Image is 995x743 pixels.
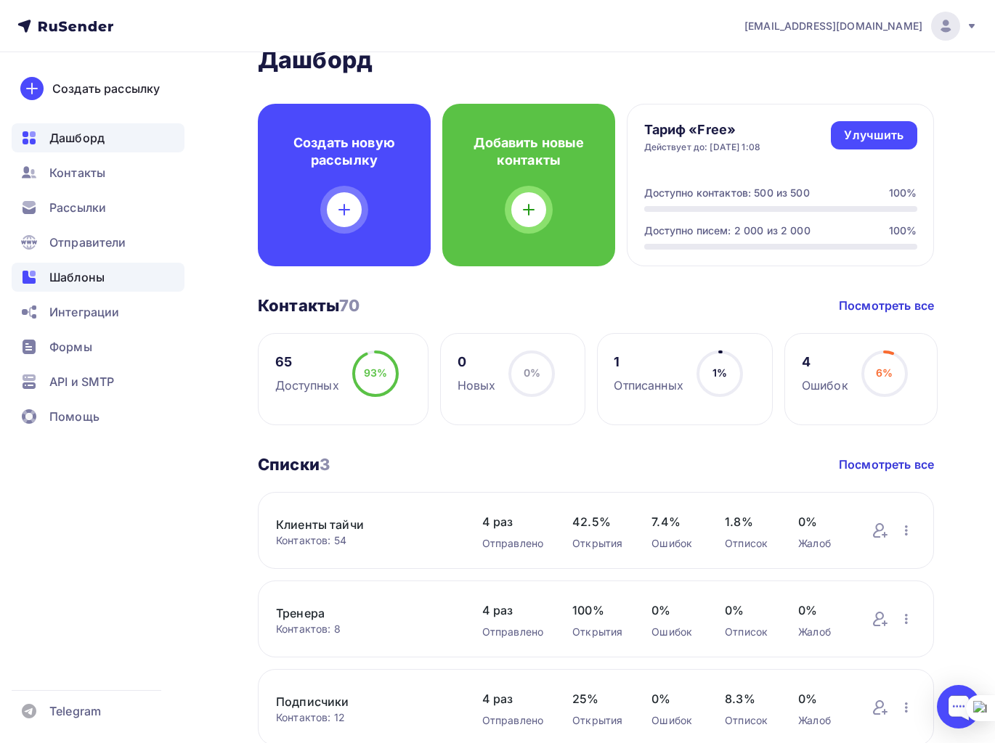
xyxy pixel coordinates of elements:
[49,702,101,720] span: Telegram
[651,513,696,530] span: 7.4%
[644,186,810,200] div: Доступно контактов: 500 из 500
[12,228,184,257] a: Отправители
[572,513,622,530] span: 42.5%
[49,129,105,147] span: Дашборд
[258,295,360,316] h3: Контакты
[802,353,848,371] div: 4
[49,303,119,321] span: Интеграции
[839,456,934,473] a: Посмотреть все
[798,513,842,530] span: 0%
[320,455,330,474] span: 3
[725,536,769,551] div: Отписок
[614,353,683,371] div: 1
[651,625,696,639] div: Ошибок
[572,536,622,551] div: Открытия
[614,377,683,394] div: Отписанных
[339,296,360,315] span: 70
[725,625,769,639] div: Отписок
[482,513,543,530] span: 4 раз
[12,193,184,222] a: Рассылки
[798,713,842,728] div: Жалоб
[651,690,696,707] span: 0%
[276,710,453,725] div: Контактов: 12
[572,602,622,619] span: 100%
[651,602,696,619] span: 0%
[12,158,184,187] a: Контакты
[644,223,811,238] div: Доступно писем: 2 000 из 2 000
[889,223,917,238] div: 100%
[744,19,922,33] span: [EMAIL_ADDRESS][DOMAIN_NAME]
[725,690,769,707] span: 8.3%
[49,373,114,390] span: API и SMTP
[482,690,543,707] span: 4 раз
[458,377,496,394] div: Новых
[275,353,339,371] div: 65
[482,602,543,619] span: 4 раз
[276,516,453,533] a: Клиенты тайчи
[839,297,934,314] a: Посмотреть все
[466,134,592,169] h4: Добавить новые контакты
[712,366,727,379] span: 1%
[12,123,184,152] a: Дашборд
[49,408,99,425] span: Помощь
[725,713,769,728] div: Отписок
[572,625,622,639] div: Открытия
[798,625,842,639] div: Жалоб
[798,602,842,619] span: 0%
[364,366,387,379] span: 93%
[49,338,92,356] span: Формы
[49,164,105,181] span: Контакты
[258,454,330,475] h3: Списки
[276,693,453,710] a: Подписчики
[49,268,105,286] span: Шаблоны
[281,134,407,169] h4: Создать новую рассылку
[524,366,540,379] span: 0%
[798,536,842,551] div: Жалоб
[12,332,184,361] a: Формы
[744,12,978,41] a: [EMAIL_ADDRESS][DOMAIN_NAME]
[572,690,622,707] span: 25%
[725,513,769,530] span: 1.8%
[644,141,761,153] div: Действует до: [DATE] 1:08
[802,377,848,394] div: Ошибок
[458,353,496,371] div: 0
[644,121,761,139] h4: Тариф «Free»
[482,536,543,551] div: Отправлено
[12,263,184,292] a: Шаблоны
[651,536,696,551] div: Ошибок
[889,186,917,200] div: 100%
[52,80,160,97] div: Создать рассылку
[276,604,453,622] a: Тренера
[49,234,126,251] span: Отправители
[276,622,453,636] div: Контактов: 8
[49,199,106,216] span: Рассылки
[844,127,903,144] div: Улучшить
[572,713,622,728] div: Открытия
[276,533,453,548] div: Контактов: 54
[651,713,696,728] div: Ошибок
[275,377,339,394] div: Доступных
[798,690,842,707] span: 0%
[876,366,893,379] span: 6%
[258,46,934,75] h2: Дашборд
[482,625,543,639] div: Отправлено
[482,713,543,728] div: Отправлено
[725,602,769,619] span: 0%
